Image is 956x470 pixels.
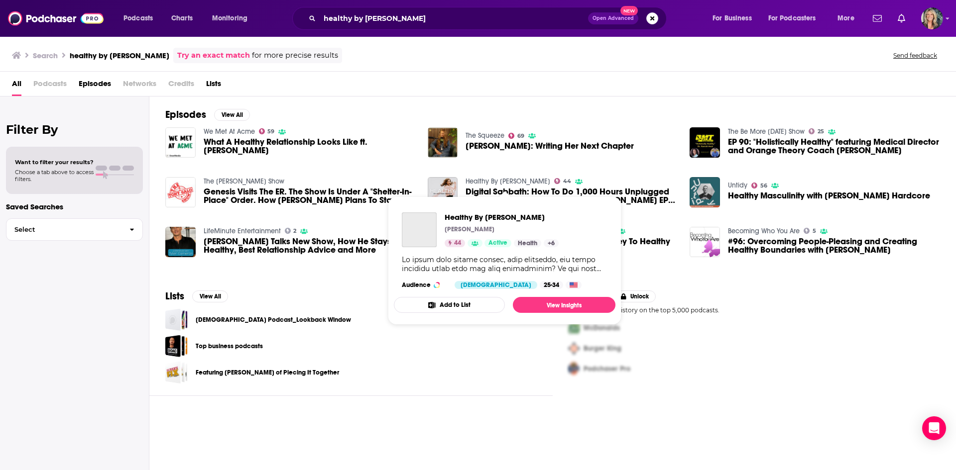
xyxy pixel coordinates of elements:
button: View All [214,109,250,121]
span: [PERSON_NAME]: Writing Her Next Chapter [466,142,634,150]
img: User Profile [921,7,943,29]
img: Digital Sabbath: How To Do 1,000 Hours Unplugged To Reset Your Heart & Mind With Hannah Brencher ... [428,177,458,207]
a: #96: Overcoming People-Pleasing and Creating Healthy Boundaries with Amy E. Smith [728,237,940,254]
a: #96: Overcoming People-Pleasing and Creating Healthy Boundaries with Amy E. Smith [690,227,720,257]
a: 44 [554,178,571,184]
span: Podcasts [33,76,67,96]
img: Podchaser - Follow, Share and Rate Podcasts [8,9,104,28]
a: Charts [165,10,199,26]
button: Open AdvancedNew [588,12,638,24]
a: What A Healthy Relationship Looks Like ft. Hannah Brown [204,138,416,155]
div: 25-34 [540,281,563,289]
span: Networks [123,76,156,96]
a: 59 [259,128,275,134]
span: For Podcasters [768,11,816,25]
a: Hannah Brown: Writing Her Next Chapter [466,142,634,150]
a: The Squeeze [466,131,504,140]
img: Genesis Visits The ER. The Show Is Under A "Shelter-In-Place" Order. How Tony Plans To Stay Healt... [165,177,196,207]
p: Access sponsor history on the top 5,000 podcasts. [569,306,940,314]
h3: Search [33,51,58,60]
button: Add to List [394,297,505,313]
a: View Insights [513,297,615,313]
a: Lists [206,76,221,96]
a: [DEMOGRAPHIC_DATA] Podcast_Lookback Window [196,314,351,325]
span: Charts [171,11,193,25]
button: open menu [831,10,867,26]
span: All [12,76,21,96]
a: 44 [445,239,465,247]
h2: Filter By [6,122,143,137]
span: Podchaser Pro [584,365,630,373]
span: More [837,11,854,25]
img: What A Healthy Relationship Looks Like ft. Hannah Brown [165,127,196,158]
span: Healthy Masculinity with [PERSON_NAME] Hardcore [728,191,930,200]
div: Search podcasts, credits, & more... [302,7,676,30]
button: Select [6,218,143,241]
a: EpisodesView All [165,108,250,121]
a: Active [484,239,511,247]
a: Show notifications dropdown [869,10,886,27]
a: Show notifications dropdown [894,10,909,27]
a: Featuring David Rosen of Piecing It Together [165,361,188,383]
h3: Audience [402,281,447,289]
h3: healthy by [PERSON_NAME] [70,51,169,60]
button: Show profile menu [921,7,943,29]
a: Digital Sabbath: How To Do 1,000 Hours Unplugged To Reset Your Heart & Mind With Hannah Brencher ... [466,188,678,204]
button: open menu [117,10,166,26]
span: For Business [713,11,752,25]
div: [DEMOGRAPHIC_DATA] [455,281,537,289]
span: 44 [454,238,461,248]
span: What A Healthy Relationship Looks Like ft. [PERSON_NAME] [204,138,416,155]
a: LGBTQ Podcast_Lookback Window [165,308,188,331]
span: Want to filter your results? [15,159,94,166]
button: open menu [706,10,764,26]
img: Healthy Masculinity with Richie Hardcore [690,177,720,207]
span: Podcasts [123,11,153,25]
span: 59 [267,129,274,134]
button: open menu [762,10,831,26]
img: Third Pro Logo [565,359,584,379]
a: 69 [508,133,524,139]
a: Healthy Masculinity with Richie Hardcore [728,191,930,200]
span: Choose a tab above to access filters. [15,169,94,183]
span: 44 [563,179,571,184]
span: 2 [293,229,296,233]
span: Genesis Visits The ER. The Show Is Under A "Shelter-In-Place" Order. How [PERSON_NAME] Plans To S... [204,188,416,204]
p: Saved Searches [6,202,143,211]
input: Search podcasts, credits, & more... [320,10,588,26]
span: Monitoring [212,11,247,25]
a: Tyler Cameron Talks New Show, How He Stays Healthy, Best Relationship Advice and More [204,237,416,254]
span: [PERSON_NAME] Talks New Show, How He Stays Healthy, Best Relationship Advice and More [204,237,416,254]
a: The Be More Today Show [728,127,805,136]
a: Healthy By Heather Brown [445,212,559,222]
span: Credits [168,76,194,96]
a: LifeMinute Entertainment [204,227,281,235]
span: 25 [818,129,824,134]
h2: Episodes [165,108,206,121]
span: for more precise results [252,50,338,61]
span: Active [488,238,507,248]
a: EP 90: "Holistically Healthy" featuring Medical Director and Orange Theory Coach Dr. Hannah Awai [690,127,720,158]
div: Lo ipsum dolo sitame consec, adip elitseddo, eiu tempo incididu utlab etdo mag aliq enimadminim? ... [402,255,607,273]
a: Top business podcasts [165,335,188,357]
span: 56 [760,184,767,188]
button: View All [192,290,228,302]
span: 69 [517,134,524,138]
a: 25 [809,128,824,134]
img: Second Pro Logo [565,338,584,359]
img: Tyler Cameron Talks New Show, How He Stays Healthy, Best Relationship Advice and More [165,227,196,257]
a: Episodes [79,76,111,96]
span: Burger King [584,344,621,353]
a: Healthy By Heather Brown [466,177,550,186]
span: #96: Overcoming People-Pleasing and Creating Healthy Boundaries with [PERSON_NAME] [728,237,940,254]
a: Untidy [728,181,747,189]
